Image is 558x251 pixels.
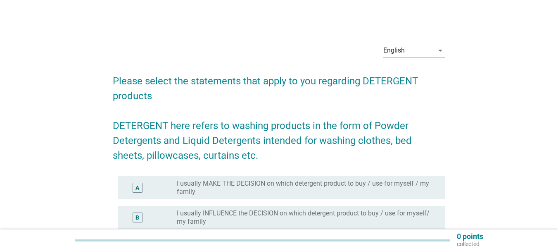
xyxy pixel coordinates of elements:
h2: Please select the statements that apply to you regarding DETERGENT products DETERGENT here refers... [113,65,445,163]
div: A [135,184,139,192]
p: 0 points [457,233,483,240]
div: B [135,213,139,222]
p: collected [457,240,483,248]
i: arrow_drop_down [435,45,445,55]
label: I usually MAKE THE DECISION on which detergent product to buy / use for myself / my family [177,179,432,196]
label: I usually INFLUENCE the DECISION on which detergent product to buy / use for myself/ my family [177,209,432,226]
div: English [383,47,405,54]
